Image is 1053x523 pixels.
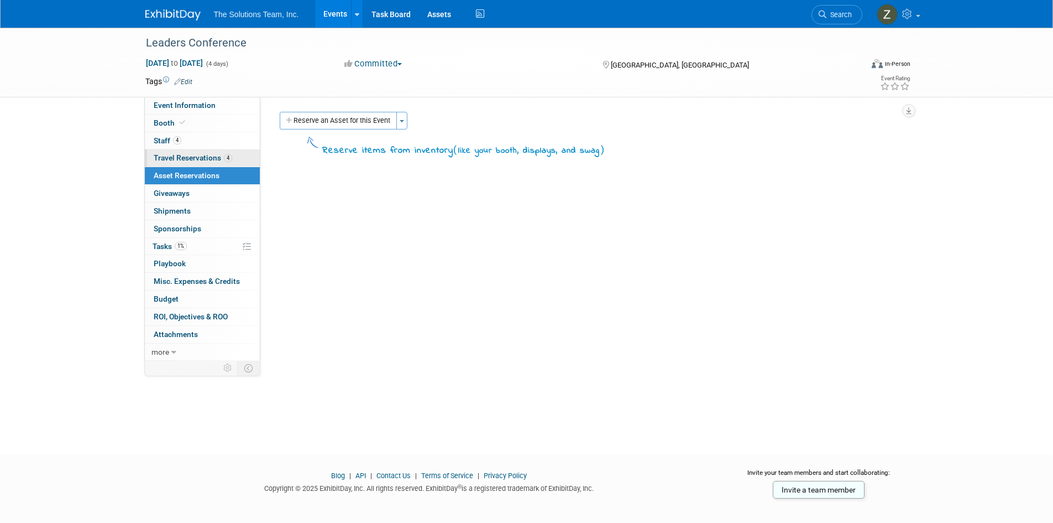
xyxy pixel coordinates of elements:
div: Leaders Conference [142,33,846,53]
span: ( [453,144,458,155]
div: Invite your team members and start collaborating: [730,468,908,485]
a: Search [811,5,862,24]
a: Shipments [145,203,260,220]
td: Tags [145,76,192,87]
sup: ® [458,484,462,490]
span: more [151,348,169,356]
a: Giveaways [145,185,260,202]
a: Terms of Service [421,472,473,480]
a: Invite a team member [773,481,865,499]
a: Tasks1% [145,238,260,255]
a: more [145,344,260,361]
span: to [169,59,180,68]
a: Sponsorships [145,220,260,237]
span: Asset Reservations [154,171,219,180]
span: 1% [175,242,187,250]
span: The Solutions Team, Inc. [214,10,299,19]
a: Travel Reservations4 [145,149,260,167]
a: Booth [145,115,260,132]
a: Edit [174,78,192,86]
button: Reserve an Asset for this Event [280,112,397,130]
div: Reserve items from inventory [322,143,605,158]
span: Tasks [153,242,187,251]
a: Misc. Expenses & Credits [145,273,260,290]
span: like your booth, displays, and swag [458,144,600,157]
span: Giveaways [154,189,190,198]
div: Event Format [797,58,911,74]
div: Event Rating [880,76,910,81]
span: Playbook [154,259,186,268]
span: 4 [224,154,232,162]
span: Travel Reservations [154,153,232,162]
img: Zavior Thmpson [877,4,898,25]
td: Personalize Event Tab Strip [218,361,238,375]
a: Privacy Policy [484,472,527,480]
a: Asset Reservations [145,167,260,184]
div: In-Person [884,60,910,68]
span: 4 [173,136,181,144]
a: Playbook [145,255,260,272]
a: Blog [331,472,345,480]
span: Staff [154,136,181,145]
span: Sponsorships [154,224,201,233]
span: | [412,472,420,480]
span: (4 days) [205,60,228,68]
span: [GEOGRAPHIC_DATA], [GEOGRAPHIC_DATA] [611,61,749,69]
img: Format-Inperson.png [872,59,883,68]
span: | [347,472,354,480]
span: ) [600,144,605,155]
span: | [368,472,375,480]
span: ROI, Objectives & ROO [154,312,228,321]
span: Event Information [154,101,216,110]
span: Budget [154,294,179,303]
span: Booth [154,118,187,127]
span: [DATE] [DATE] [145,58,203,68]
span: Shipments [154,206,191,215]
i: Booth reservation complete [180,120,185,126]
span: | [475,472,482,480]
a: API [355,472,366,480]
a: Budget [145,291,260,308]
span: Attachments [154,330,198,339]
div: Copyright © 2025 ExhibitDay, Inc. All rights reserved. ExhibitDay is a registered trademark of Ex... [145,481,714,494]
a: Attachments [145,326,260,343]
a: ROI, Objectives & ROO [145,308,260,325]
a: Contact Us [376,472,411,480]
a: Event Information [145,97,260,114]
img: ExhibitDay [145,9,201,20]
td: Toggle Event Tabs [237,361,260,375]
span: Search [826,11,852,19]
a: Staff4 [145,132,260,149]
span: Misc. Expenses & Credits [154,277,240,286]
button: Committed [340,58,406,70]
